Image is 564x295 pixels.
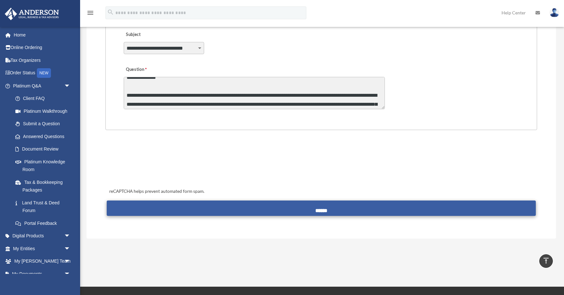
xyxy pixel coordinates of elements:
[64,230,77,243] span: arrow_drop_down
[9,176,80,196] a: Tax & Bookkeeping Packages
[4,29,80,41] a: Home
[107,9,114,16] i: search
[9,105,80,118] a: Platinum Walkthrough
[9,130,80,143] a: Answered Questions
[9,217,80,230] a: Portal Feedback
[4,67,80,80] a: Order StatusNEW
[9,92,80,105] a: Client FAQ
[124,65,173,74] label: Question
[64,255,77,268] span: arrow_drop_down
[37,68,51,78] div: NEW
[124,30,185,39] label: Subject
[4,267,80,280] a: My Documentsarrow_drop_down
[9,155,80,176] a: Platinum Knowledge Room
[542,257,550,265] i: vertical_align_top
[4,41,80,54] a: Online Ordering
[4,79,80,92] a: Platinum Q&Aarrow_drop_down
[9,118,77,130] a: Submit a Question
[87,9,94,17] i: menu
[107,150,205,175] iframe: reCAPTCHA
[4,230,80,242] a: Digital Productsarrow_drop_down
[87,11,94,17] a: menu
[4,54,80,67] a: Tax Organizers
[539,254,553,268] a: vertical_align_top
[3,8,61,20] img: Anderson Advisors Platinum Portal
[9,143,80,156] a: Document Review
[64,79,77,93] span: arrow_drop_down
[4,242,80,255] a: My Entitiesarrow_drop_down
[64,242,77,255] span: arrow_drop_down
[107,188,536,195] div: reCAPTCHA helps prevent automated form spam.
[550,8,559,17] img: User Pic
[4,255,80,268] a: My [PERSON_NAME] Teamarrow_drop_down
[64,267,77,281] span: arrow_drop_down
[9,196,80,217] a: Land Trust & Deed Forum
